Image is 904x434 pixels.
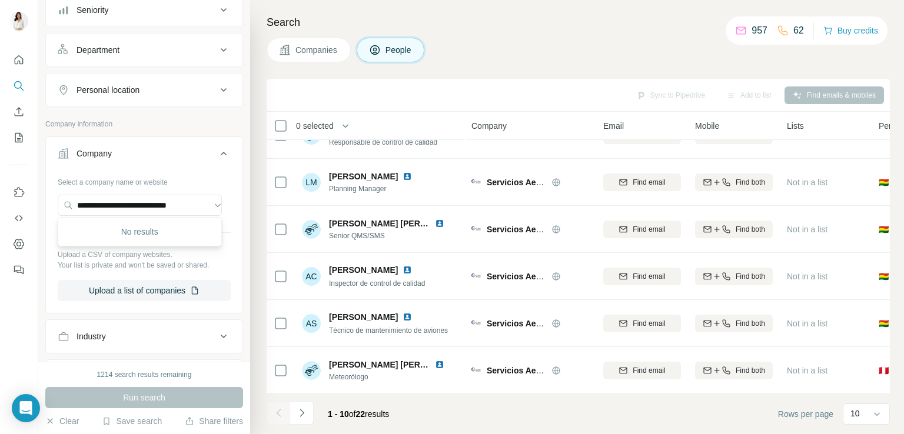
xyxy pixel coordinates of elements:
[850,408,860,419] p: 10
[471,272,481,281] img: Logo of Servicios Aeronáuticos Especializados SAE
[879,176,889,188] span: 🇧🇴
[385,44,413,56] span: People
[77,84,139,96] div: Personal location
[879,271,889,282] span: 🇧🇴
[695,362,773,379] button: Find both
[329,171,398,182] span: [PERSON_NAME]
[328,409,349,419] span: 1 - 10
[9,182,28,203] button: Use Surfe on LinkedIn
[695,120,719,132] span: Mobile
[97,369,192,380] div: 1214 search results remaining
[329,264,398,276] span: [PERSON_NAME]
[302,314,321,333] div: AS
[290,401,314,425] button: Navigate to next page
[633,271,665,282] span: Find email
[793,24,804,38] p: 62
[823,22,878,39] button: Buy credits
[471,120,507,132] span: Company
[471,225,481,234] img: Logo of Servicios Aeronáuticos Especializados SAE
[302,267,321,286] div: AC
[45,119,243,129] p: Company information
[302,220,321,239] img: Avatar
[9,259,28,281] button: Feedback
[58,249,231,260] p: Upload a CSV of company websites.
[435,219,444,228] img: LinkedIn logo
[12,394,40,422] div: Open Intercom Messenger
[736,365,765,376] span: Find both
[9,75,28,96] button: Search
[403,172,412,181] img: LinkedIn logo
[328,409,389,419] span: results
[46,322,242,350] button: Industry
[302,173,321,192] div: LM
[787,366,827,375] span: Not in a list
[61,220,219,243] div: No results
[349,409,356,419] span: of
[46,139,242,172] button: Company
[471,319,481,328] img: Logo of Servicios Aeronáuticos Especializados SAE
[603,268,681,285] button: Find email
[102,415,162,427] button: Save search
[471,366,481,375] img: Logo of Servicios Aeronáuticos Especializados SAE
[487,366,659,375] span: Servicios Aeronáuticos Especializados SAE
[879,223,889,235] span: 🇧🇴
[9,101,28,122] button: Enrich CSV
[329,326,448,335] span: Técnico de mantenimiento de aviones
[9,208,28,229] button: Use Surfe API
[603,362,681,379] button: Find email
[487,225,659,234] span: Servicios Aeronáuticos Especializados SAE
[787,319,827,328] span: Not in a list
[736,224,765,235] span: Find both
[329,138,437,146] span: Responsable de control de calidad
[633,224,665,235] span: Find email
[879,318,889,329] span: 🇧🇴
[487,178,659,187] span: Servicios Aeronáuticos Especializados SAE
[58,260,231,271] p: Your list is private and won't be saved or shared.
[736,271,765,282] span: Find both
[45,415,79,427] button: Clear
[77,4,108,16] div: Seniority
[77,44,119,56] div: Department
[77,330,106,342] div: Industry
[487,319,659,328] span: Servicios Aeronáuticos Especializados SAE
[736,177,765,188] span: Find both
[633,318,665,329] span: Find email
[329,183,426,194] span: Planning Manager
[296,120,334,132] span: 0 selected
[487,272,659,281] span: Servicios Aeronáuticos Especializados SAE
[787,178,827,187] span: Not in a list
[9,127,28,148] button: My lists
[302,361,321,380] img: Avatar
[695,173,773,191] button: Find both
[435,360,444,369] img: LinkedIn logo
[787,120,804,132] span: Lists
[267,14,890,31] h4: Search
[329,372,458,382] span: Meteorólogo
[356,409,365,419] span: 22
[633,177,665,188] span: Find email
[9,12,28,31] img: Avatar
[77,148,112,159] div: Company
[695,315,773,332] button: Find both
[603,120,624,132] span: Email
[46,76,242,104] button: Personal location
[185,415,243,427] button: Share filters
[633,365,665,376] span: Find email
[695,221,773,238] button: Find both
[403,312,412,322] img: LinkedIn logo
[329,219,479,228] span: [PERSON_NAME] [PERSON_NAME] L.
[329,279,425,288] span: Inspector de control de calidad
[9,233,28,255] button: Dashboard
[778,408,833,420] span: Rows per page
[58,280,231,301] button: Upload a list of companies
[736,318,765,329] span: Find both
[695,268,773,285] button: Find both
[787,272,827,281] span: Not in a list
[471,178,481,187] img: Logo of Servicios Aeronáuticos Especializados SAE
[879,365,889,376] span: 🇵🇪
[58,172,231,188] div: Select a company name or website
[329,360,470,369] span: [PERSON_NAME] [PERSON_NAME]
[9,49,28,71] button: Quick start
[603,315,681,332] button: Find email
[787,225,827,234] span: Not in a list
